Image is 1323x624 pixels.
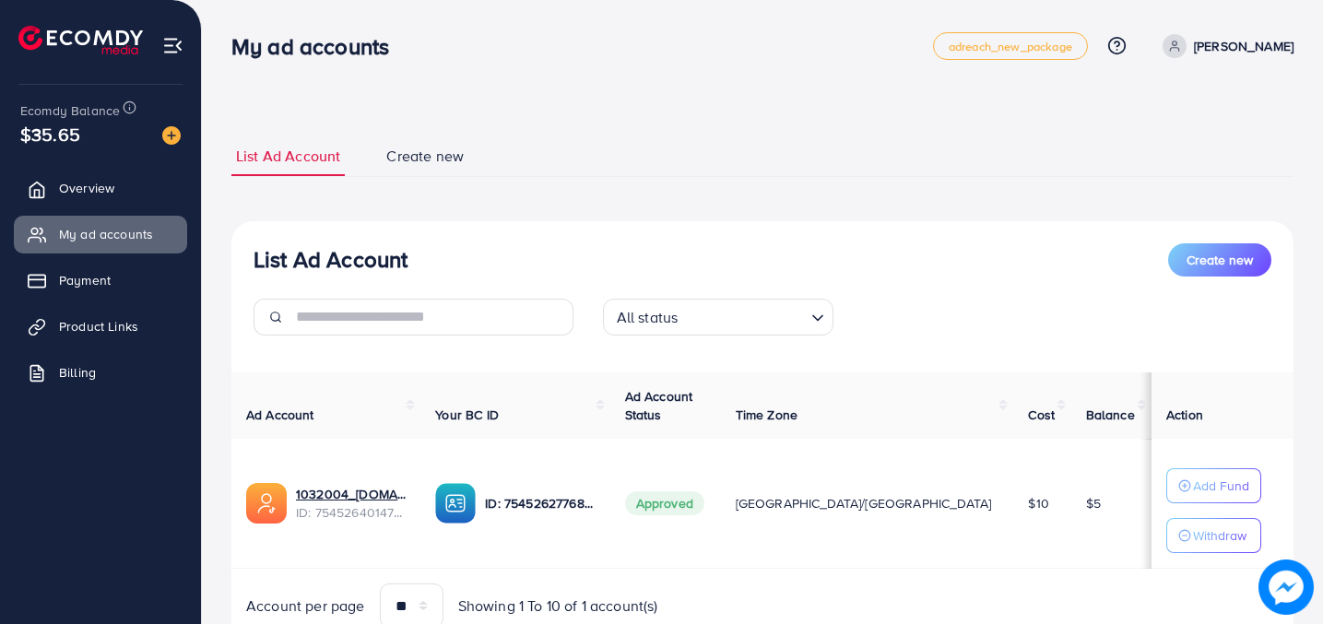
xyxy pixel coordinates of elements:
span: Approved [625,491,704,515]
p: Add Fund [1193,475,1249,497]
span: Cost [1028,406,1055,424]
span: Your BC ID [435,406,499,424]
a: Overview [14,170,187,206]
span: Ad Account Status [625,387,693,424]
span: ID: 7545264014750728199 [296,503,406,522]
button: Withdraw [1166,518,1261,553]
span: Overview [59,179,114,197]
img: menu [162,35,183,56]
span: My ad accounts [59,225,153,243]
span: List Ad Account [236,146,340,167]
span: $10 [1028,494,1048,512]
button: Create new [1168,243,1271,277]
span: $5 [1086,494,1101,512]
span: Balance [1086,406,1135,424]
img: ic-ba-acc.ded83a64.svg [435,483,476,524]
a: 1032004_[DOMAIN_NAME]_1756769528352 [296,485,406,503]
span: Action [1166,406,1203,424]
div: <span class='underline'>1032004_Wriston.org_1756769528352</span></br>7545264014750728199 [296,485,406,523]
span: Showing 1 To 10 of 1 account(s) [458,595,658,617]
span: Create new [386,146,464,167]
span: Ecomdy Balance [20,101,120,120]
button: Add Fund [1166,468,1261,503]
img: logo [18,26,143,54]
span: All status [613,304,682,331]
h3: List Ad Account [254,246,408,273]
span: Time Zone [736,406,797,424]
a: Billing [14,354,187,391]
a: Payment [14,262,187,299]
span: Billing [59,363,96,382]
a: Product Links [14,308,187,345]
a: adreach_new_package [933,32,1088,60]
span: adreach_new_package [949,41,1072,53]
a: My ad accounts [14,216,187,253]
span: Account per page [246,595,365,617]
input: Search for option [683,300,803,331]
img: image [1258,559,1314,615]
span: Payment [59,271,111,289]
p: ID: 7545262776890277896 [485,492,595,514]
span: Ad Account [246,406,314,424]
img: image [162,126,181,145]
img: ic-ads-acc.e4c84228.svg [246,483,287,524]
span: [GEOGRAPHIC_DATA]/[GEOGRAPHIC_DATA] [736,494,992,512]
h3: My ad accounts [231,33,404,60]
span: Product Links [59,317,138,336]
div: Search for option [603,299,833,336]
span: $35.65 [20,121,80,147]
p: Withdraw [1193,524,1246,547]
span: Create new [1187,251,1253,269]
